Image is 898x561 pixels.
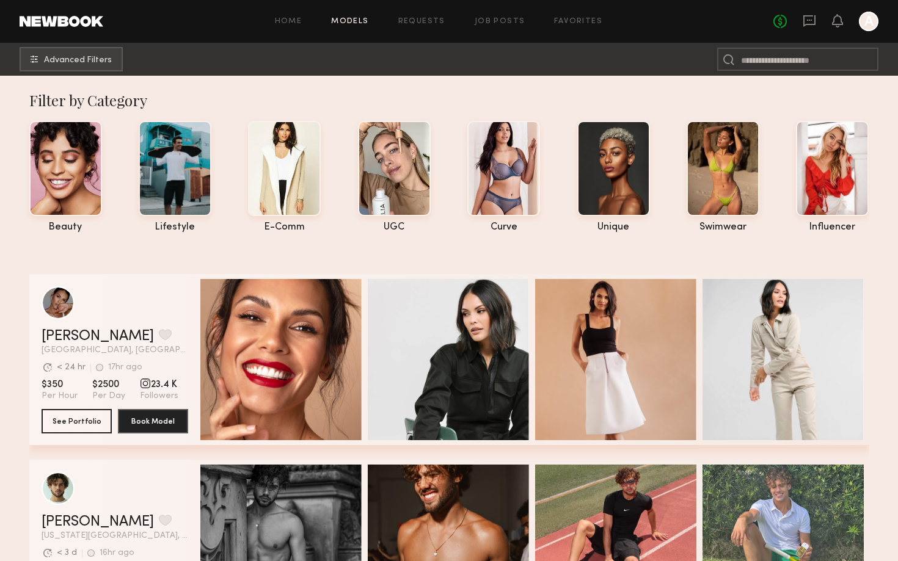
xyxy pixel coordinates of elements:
[467,222,540,233] div: curve
[275,18,302,26] a: Home
[140,391,178,402] span: Followers
[100,549,134,557] div: 16hr ago
[796,222,869,233] div: influencer
[92,378,125,391] span: $2500
[398,18,445,26] a: Requests
[42,391,78,402] span: Per Hour
[475,18,525,26] a: Job Posts
[92,391,125,402] span: Per Day
[29,222,102,233] div: beauty
[139,222,211,233] div: lifestyle
[577,222,650,233] div: unique
[57,549,77,557] div: < 3 d
[118,409,188,433] button: Book Model
[42,515,154,529] a: [PERSON_NAME]
[42,378,78,391] span: $350
[140,378,178,391] span: 23.4 K
[358,222,431,233] div: UGC
[42,409,112,433] button: See Portfolio
[57,363,86,372] div: < 24 hr
[331,18,368,26] a: Models
[42,346,188,355] span: [GEOGRAPHIC_DATA], [GEOGRAPHIC_DATA]
[687,222,759,233] div: swimwear
[29,90,869,110] div: Filter by Category
[42,532,188,540] span: [US_STATE][GEOGRAPHIC_DATA], [GEOGRAPHIC_DATA]
[44,56,112,65] span: Advanced Filters
[108,363,142,372] div: 17hr ago
[554,18,602,26] a: Favorites
[42,329,154,344] a: [PERSON_NAME]
[248,222,321,233] div: e-comm
[20,47,123,71] button: Advanced Filters
[859,12,878,31] a: A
